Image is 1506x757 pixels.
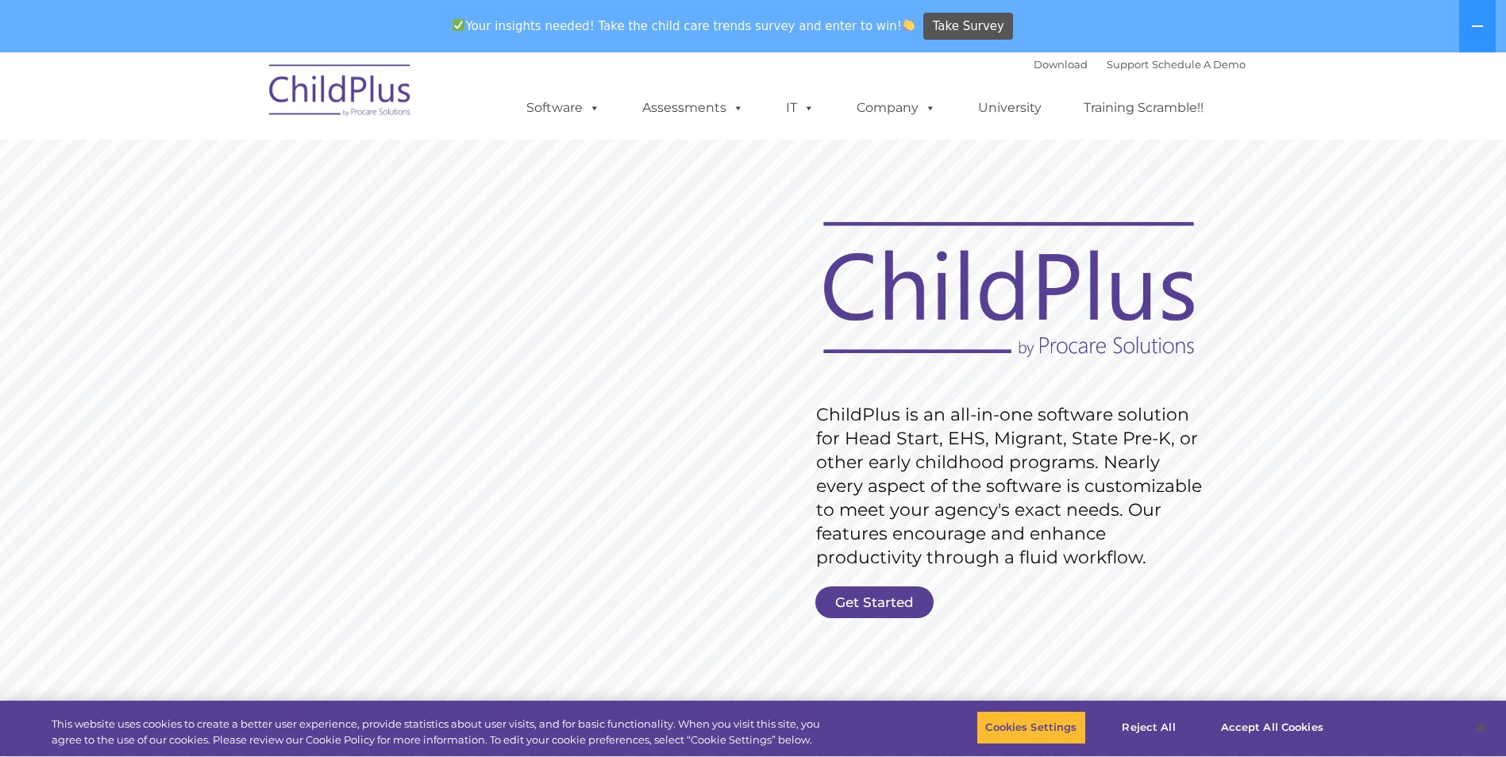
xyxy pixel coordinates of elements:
button: Cookies Settings [976,711,1085,744]
font: | [1034,58,1246,71]
a: Training Scramble!! [1068,92,1219,124]
span: Take Survey [933,13,1004,40]
img: 👏 [903,19,915,31]
a: Software [510,92,616,124]
span: Your insights needed! Take the child care trends survey and enter to win! [446,10,922,41]
a: University [962,92,1057,124]
img: ✅ [453,19,464,31]
button: Accept All Cookies [1212,711,1332,744]
a: Get Started [815,586,934,618]
img: ChildPlus by Procare Solutions [261,53,420,133]
a: Assessments [626,92,760,124]
a: IT [770,92,830,124]
a: Support [1107,58,1149,71]
a: Download [1034,58,1088,71]
div: This website uses cookies to create a better user experience, provide statistics about user visit... [52,717,828,747]
a: Company [841,92,952,124]
a: Take Survey [923,13,1013,40]
button: Reject All [1100,711,1199,744]
a: Schedule A Demo [1152,58,1246,71]
rs-layer: ChildPlus is an all-in-one software solution for Head Start, EHS, Migrant, State Pre-K, or other ... [816,403,1210,570]
button: Close [1463,710,1498,745]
